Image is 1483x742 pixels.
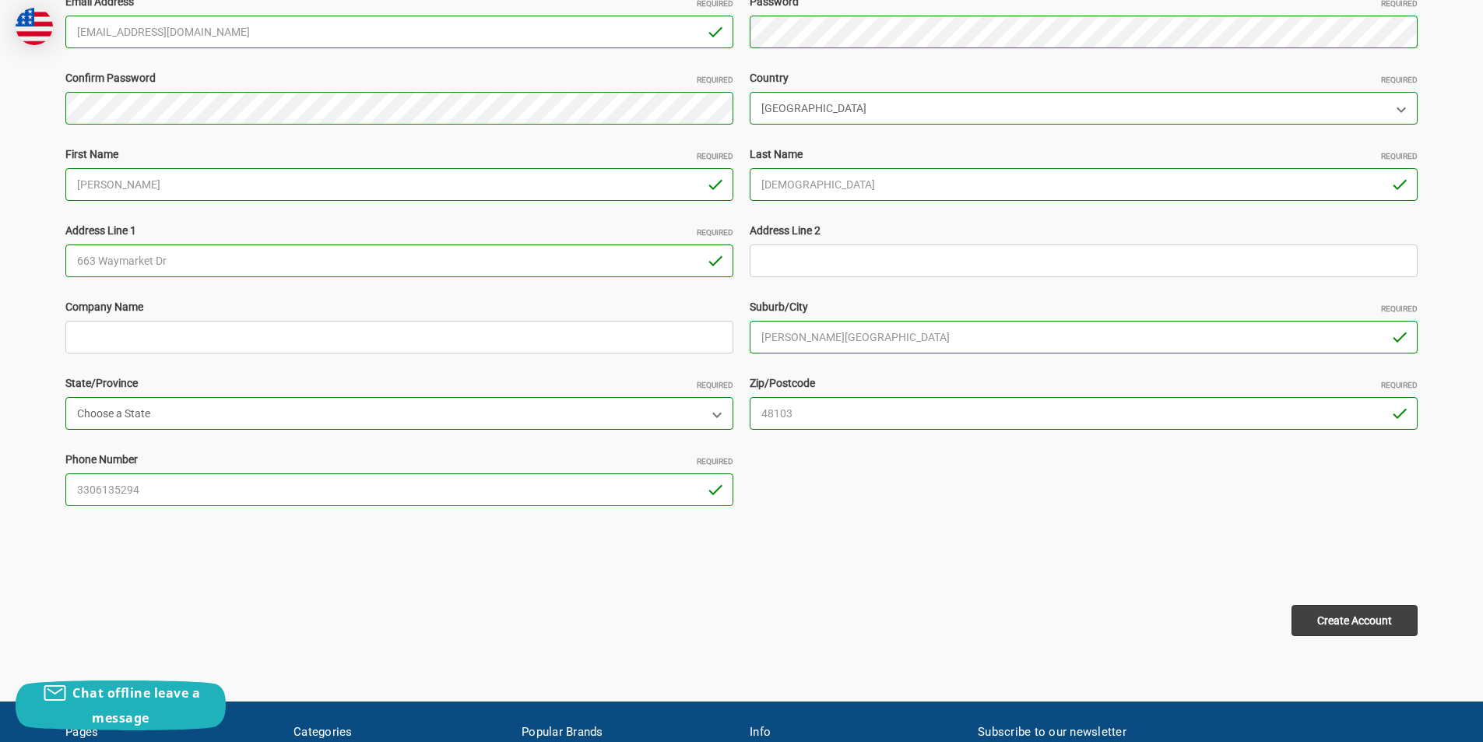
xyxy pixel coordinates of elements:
label: Phone Number [65,452,733,468]
label: Confirm Password [65,70,733,86]
small: Required [697,74,733,86]
small: Required [1381,74,1418,86]
label: State/Province [65,375,733,392]
span: Chat offline leave a message [72,684,200,726]
img: duty and tax information for United States [16,8,53,45]
label: Country [750,70,1418,86]
h5: Pages [65,723,277,741]
small: Required [697,455,733,467]
label: First Name [65,146,733,163]
small: Required [697,150,733,162]
iframe: reCAPTCHA [65,528,302,589]
label: Company Name [65,299,733,315]
h5: Popular Brands [522,723,733,741]
label: Zip/Postcode [750,375,1418,392]
small: Required [697,227,733,238]
small: Required [1381,379,1418,391]
small: Required [697,379,733,391]
small: Required [1381,150,1418,162]
button: Chat offline leave a message [16,680,226,730]
small: Required [1381,303,1418,315]
h5: Info [750,723,961,741]
h5: Subscribe to our newsletter [978,723,1418,741]
label: Last Name [750,146,1418,163]
label: Address Line 1 [65,223,733,239]
label: Address Line 2 [750,223,1418,239]
label: Suburb/City [750,299,1418,315]
h5: Categories [293,723,505,741]
input: Create Account [1291,605,1418,636]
